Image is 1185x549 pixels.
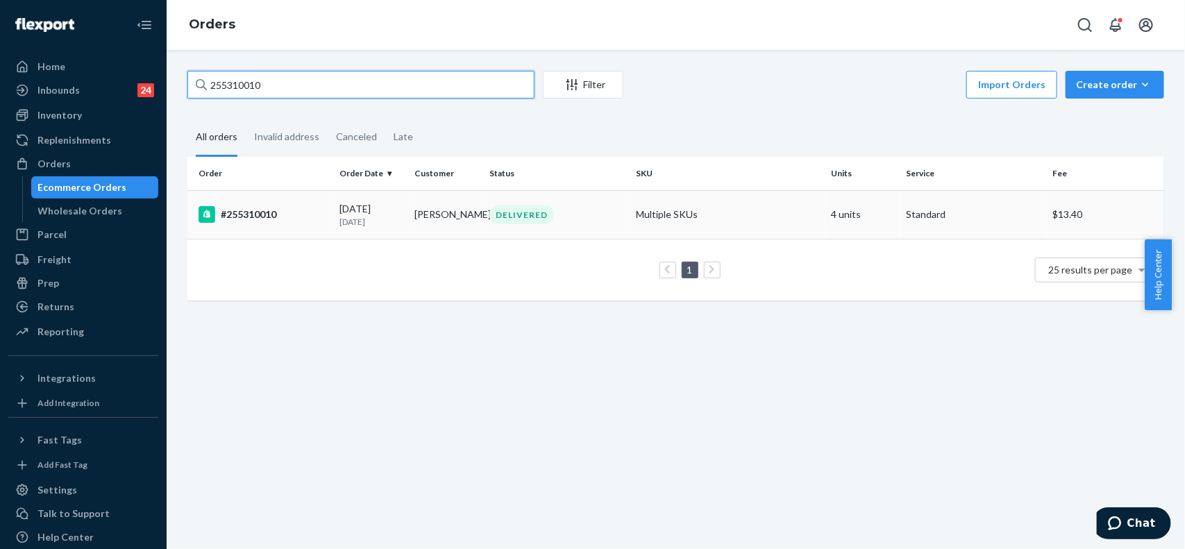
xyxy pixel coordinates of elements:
[37,133,111,147] div: Replenishments
[37,228,67,242] div: Parcel
[131,11,158,39] button: Close Navigation
[196,119,237,157] div: All orders
[37,276,59,290] div: Prep
[38,204,123,218] div: Wholesale Orders
[966,71,1057,99] button: Import Orders
[31,176,159,199] a: Ecommerce Orders
[1066,71,1164,99] button: Create order
[37,397,99,409] div: Add Integration
[1132,11,1160,39] button: Open account menu
[8,502,158,525] button: Talk to Support
[684,264,696,276] a: Page 1 is your current page
[825,190,900,239] td: 4 units
[339,202,403,228] div: [DATE]
[1076,78,1154,92] div: Create order
[8,223,158,246] a: Parcel
[900,157,1047,190] th: Service
[37,507,110,521] div: Talk to Support
[37,300,74,314] div: Returns
[543,71,623,99] button: Filter
[336,119,377,155] div: Canceled
[8,129,158,151] a: Replenishments
[37,83,80,97] div: Inbounds
[8,429,158,451] button: Fast Tags
[8,367,158,389] button: Integrations
[414,167,478,179] div: Customer
[409,190,484,239] td: [PERSON_NAME]
[37,108,82,122] div: Inventory
[37,530,94,544] div: Help Center
[1047,190,1164,239] td: $13.40
[544,78,623,92] div: Filter
[8,457,158,473] a: Add Fast Tag
[8,479,158,501] a: Settings
[15,18,74,32] img: Flexport logo
[484,157,630,190] th: Status
[8,395,158,412] a: Add Integration
[37,325,84,339] div: Reporting
[254,119,319,155] div: Invalid address
[1145,239,1172,310] button: Help Center
[8,153,158,175] a: Orders
[339,216,403,228] p: [DATE]
[1097,507,1171,542] iframe: Opens a widget where you can chat to one of our agents
[199,206,328,223] div: #255310010
[31,200,159,222] a: Wholesale Orders
[489,205,554,224] div: DELIVERED
[630,157,825,190] th: SKU
[8,79,158,101] a: Inbounds24
[8,104,158,126] a: Inventory
[37,253,72,267] div: Freight
[8,272,158,294] a: Prep
[906,208,1041,221] p: Standard
[1071,11,1099,39] button: Open Search Box
[1049,264,1133,276] span: 25 results per page
[37,433,82,447] div: Fast Tags
[37,157,71,171] div: Orders
[38,180,127,194] div: Ecommerce Orders
[187,157,334,190] th: Order
[189,17,235,32] a: Orders
[187,71,535,99] input: Search orders
[630,190,825,239] td: Multiple SKUs
[137,83,154,97] div: 24
[825,157,900,190] th: Units
[37,60,65,74] div: Home
[37,371,96,385] div: Integrations
[178,5,246,45] ol: breadcrumbs
[1102,11,1129,39] button: Open notifications
[394,119,413,155] div: Late
[8,321,158,343] a: Reporting
[8,526,158,548] a: Help Center
[1047,157,1164,190] th: Fee
[334,157,409,190] th: Order Date
[37,483,77,497] div: Settings
[37,459,87,471] div: Add Fast Tag
[8,296,158,318] a: Returns
[8,56,158,78] a: Home
[8,248,158,271] a: Freight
